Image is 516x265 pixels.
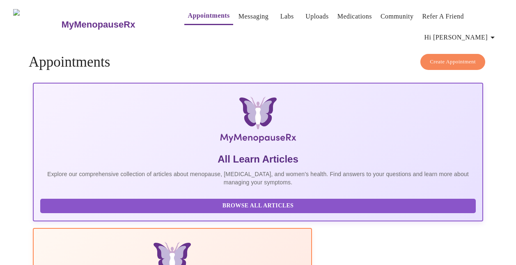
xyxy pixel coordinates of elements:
[29,54,487,70] h4: Appointments
[62,19,135,30] h3: MyMenopauseRx
[235,8,272,25] button: Messaging
[280,11,294,22] a: Labs
[13,9,60,40] img: MyMenopauseRx Logo
[40,199,476,213] button: Browse All Articles
[188,10,229,21] a: Appointments
[377,8,417,25] button: Community
[419,8,467,25] button: Refer a Friend
[48,201,468,211] span: Browse All Articles
[334,8,375,25] button: Medications
[40,202,478,209] a: Browse All Articles
[40,170,476,186] p: Explore our comprehensive collection of articles about menopause, [MEDICAL_DATA], and women's hea...
[184,7,233,25] button: Appointments
[108,97,408,146] img: MyMenopauseRx Logo
[422,11,464,22] a: Refer a Friend
[40,153,476,166] h5: All Learn Articles
[421,29,501,46] button: Hi [PERSON_NAME]
[60,10,168,39] a: MyMenopauseRx
[305,11,329,22] a: Uploads
[420,54,485,70] button: Create Appointment
[274,8,300,25] button: Labs
[337,11,372,22] a: Medications
[381,11,414,22] a: Community
[424,32,498,43] span: Hi [PERSON_NAME]
[430,57,476,67] span: Create Appointment
[302,8,332,25] button: Uploads
[239,11,268,22] a: Messaging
